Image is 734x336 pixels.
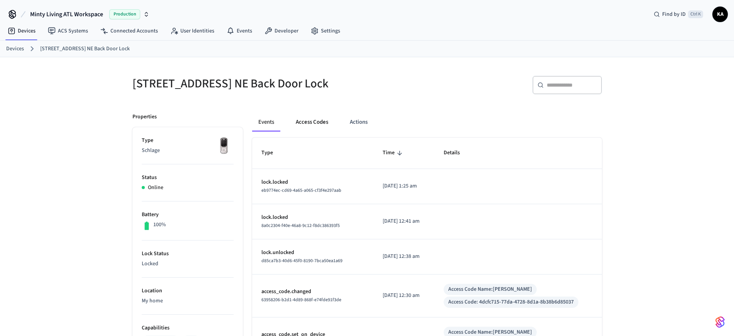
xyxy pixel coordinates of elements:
[220,24,258,38] a: Events
[662,10,686,18] span: Find by ID
[713,7,727,21] span: KA
[142,287,234,295] p: Location
[712,7,728,22] button: KA
[142,147,234,155] p: Schlage
[261,222,340,229] span: 8a0c2304-f40e-46a8-9c12-f8dc386393f5
[148,184,163,192] p: Online
[142,260,234,268] p: Locked
[142,297,234,305] p: My home
[6,45,24,53] a: Devices
[444,147,470,159] span: Details
[383,182,425,190] p: [DATE] 1:25 am
[142,174,234,182] p: Status
[132,76,363,92] h5: [STREET_ADDRESS] NE Back Door Lock
[258,24,305,38] a: Developer
[252,113,280,131] button: Events
[688,10,703,18] span: Ctrl K
[42,24,94,38] a: ACS Systems
[261,249,364,257] p: lock.unlocked
[261,213,364,222] p: lock.locked
[142,136,234,145] p: Type
[344,113,374,131] button: Actions
[94,24,164,38] a: Connected Accounts
[2,24,42,38] a: Devices
[164,24,220,38] a: User Identities
[252,113,602,131] div: ant example
[153,221,166,229] p: 100%
[383,252,425,261] p: [DATE] 12:38 am
[261,187,341,194] span: eb9774ec-cd69-4a65-a065-cf3f4e297aab
[109,9,140,19] span: Production
[448,298,574,306] div: Access Code: 4dcfc715-77da-4728-8d1a-8b38b6d85037
[383,217,425,225] p: [DATE] 12:41 am
[648,7,709,21] div: Find by IDCtrl K
[261,288,364,296] p: access_code.changed
[261,178,364,186] p: lock.locked
[261,297,341,303] span: 63958206-b2d1-4d89-868f-e74fde91f3de
[715,316,725,328] img: SeamLogoGradient.69752ec5.svg
[132,113,157,121] p: Properties
[40,45,130,53] a: [STREET_ADDRESS] NE Back Door Lock
[30,10,103,19] span: Minty Living ATL Workspace
[383,147,405,159] span: Time
[214,136,234,156] img: Yale Assure Touchscreen Wifi Smart Lock, Satin Nickel, Front
[448,285,532,293] div: Access Code Name: [PERSON_NAME]
[383,292,425,300] p: [DATE] 12:30 am
[261,147,283,159] span: Type
[305,24,346,38] a: Settings
[142,211,234,219] p: Battery
[261,258,342,264] span: d85ca7b3-40d6-45f0-8190-7bca50ea1a69
[142,324,234,332] p: Capabilities
[142,250,234,258] p: Lock Status
[290,113,334,131] button: Access Codes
